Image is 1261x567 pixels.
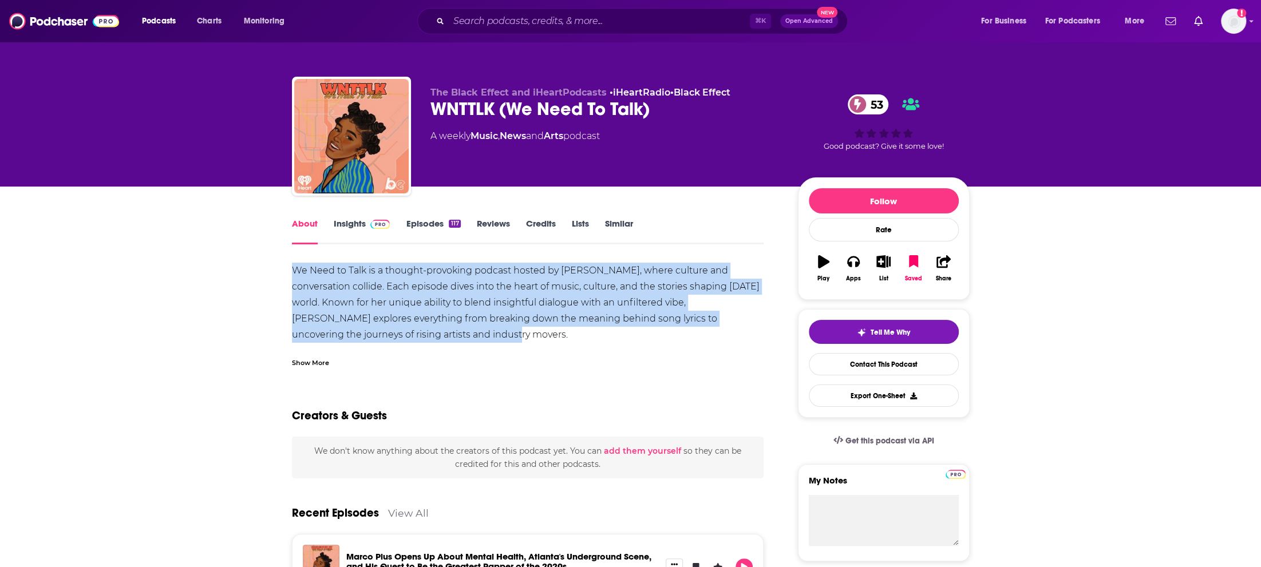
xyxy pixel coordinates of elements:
[610,87,670,98] span: •
[370,220,390,229] img: Podchaser Pro
[449,220,460,228] div: 117
[189,12,228,30] a: Charts
[780,14,838,28] button: Open AdvancedNew
[809,188,959,213] button: Follow
[1221,9,1246,34] span: Logged in as WinkJono
[817,275,829,282] div: Play
[500,130,526,141] a: News
[613,87,670,98] a: iHeartRadio
[1237,9,1246,18] svg: Add a profile image
[848,94,889,114] a: 53
[845,436,934,446] span: Get this podcast via API
[798,87,970,158] div: 53Good podcast? Give it some love!
[868,248,898,289] button: List
[572,218,589,244] a: Lists
[809,353,959,375] a: Contact This Podcast
[449,12,750,30] input: Search podcasts, credits, & more...
[430,87,607,98] span: The Black Effect and iHeartPodcasts
[809,475,959,495] label: My Notes
[526,218,556,244] a: Credits
[946,468,966,479] a: Pro website
[498,130,500,141] span: ,
[670,87,730,98] span: •
[1038,12,1117,30] button: open menu
[388,507,429,519] a: View All
[292,506,379,520] a: Recent Episodes
[1117,12,1159,30] button: open menu
[471,130,498,141] a: Music
[605,218,633,244] a: Similar
[294,79,409,193] img: WNTTLK (We Need To Talk)
[236,12,299,30] button: open menu
[1221,9,1246,34] img: User Profile
[936,275,951,282] div: Share
[871,328,910,337] span: Tell Me Why
[544,130,563,141] a: Arts
[604,446,681,455] button: add them yourself
[817,7,837,18] span: New
[879,275,888,282] div: List
[428,8,859,34] div: Search podcasts, credits, & more...
[477,218,510,244] a: Reviews
[859,94,889,114] span: 53
[846,275,861,282] div: Apps
[334,218,390,244] a: InsightsPodchaser Pro
[750,14,771,29] span: ⌘ K
[197,13,222,29] span: Charts
[824,427,943,455] a: Get this podcast via API
[292,409,387,423] h2: Creators & Guests
[973,12,1041,30] button: open menu
[928,248,958,289] button: Share
[1161,11,1180,31] a: Show notifications dropdown
[244,13,284,29] span: Monitoring
[1045,13,1100,29] span: For Podcasters
[899,248,928,289] button: Saved
[292,263,764,407] div: We Need to Talk is a thought-provoking podcast hosted by [PERSON_NAME], where culture and convers...
[134,12,191,30] button: open menu
[905,275,922,282] div: Saved
[406,218,460,244] a: Episodes117
[1221,9,1246,34] button: Show profile menu
[809,384,959,407] button: Export One-Sheet
[1189,11,1207,31] a: Show notifications dropdown
[809,248,839,289] button: Play
[1125,13,1144,29] span: More
[430,129,600,143] div: A weekly podcast
[809,320,959,344] button: tell me why sparkleTell Me Why
[946,470,966,479] img: Podchaser Pro
[9,10,119,32] img: Podchaser - Follow, Share and Rate Podcasts
[674,87,730,98] a: Black Effect
[839,248,868,289] button: Apps
[526,130,544,141] span: and
[142,13,176,29] span: Podcasts
[824,142,944,150] span: Good podcast? Give it some love!
[809,218,959,241] div: Rate
[857,328,866,337] img: tell me why sparkle
[292,218,318,244] a: About
[785,18,833,24] span: Open Advanced
[981,13,1026,29] span: For Business
[314,446,741,469] span: We don't know anything about the creators of this podcast yet . You can so they can be credited f...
